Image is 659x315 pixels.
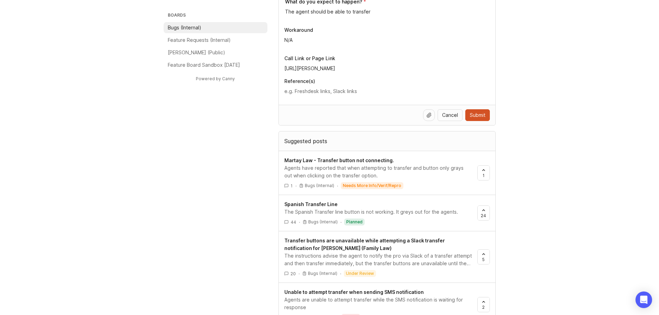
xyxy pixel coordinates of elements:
span: Spanish Transfer Line [284,201,338,207]
p: Feature Board Sandbox [DATE] [168,62,240,68]
input: Link to a call or page [284,65,490,72]
button: 2 [477,297,490,312]
h3: Boards [166,11,267,21]
a: Feature Requests (Internal) [164,35,267,46]
p: Workaround [284,27,490,34]
a: Transfer buttons are unavailable while attempting a Slack transfer notification for [PERSON_NAME]... [284,237,477,277]
p: Bugs (Internal) [168,24,201,31]
span: 24 [481,213,486,219]
span: Cancel [442,112,458,119]
div: · [299,219,300,225]
p: Bugs (Internal) [308,219,338,225]
div: · [295,183,296,189]
span: 44 [291,219,296,225]
span: 1 [291,183,293,189]
p: planned [346,219,363,225]
a: [PERSON_NAME] (Public) [164,47,267,58]
div: Agents are unable to attempt transfer while the SMS notification is waiting for response [284,296,472,311]
span: Submit [470,112,485,119]
a: Feature Board Sandbox [DATE] [164,59,267,71]
div: Agents have reported that when attempting to transfer and button only grays out when clicking on ... [284,164,472,179]
p: Bugs (Internal) [308,271,337,276]
textarea: The agent should be able to transfer [285,8,490,16]
span: 2 [482,304,485,310]
div: · [340,271,341,277]
span: 20 [291,271,296,277]
p: Reference(s) [284,78,490,85]
p: needs more info/verif/repro [343,183,401,188]
span: 5 [482,257,485,262]
span: Transfer buttons are unavailable while attempting a Slack transfer notification for [PERSON_NAME]... [284,238,445,251]
span: Unable to attempt transfer when sending SMS notification [284,289,424,295]
div: · [299,271,300,277]
button: Cancel [438,109,463,121]
textarea: N/A [284,36,490,44]
p: under review [346,271,374,276]
button: 24 [477,205,490,221]
p: Bugs (Internal) [305,183,334,188]
p: Call Link or Page Link [284,55,490,62]
a: Spanish Transfer LineThe Spanish Transfer line button is not working. It greys out for the agents... [284,201,477,225]
div: The instructions advise the agent to notify the pro via Slack of a transfer attempt and then tran... [284,252,472,267]
span: Martay Law - Transfer button not connecting. [284,157,394,163]
p: Feature Requests (Internal) [168,37,231,44]
div: · [337,183,338,189]
p: [PERSON_NAME] (Public) [168,49,225,56]
div: Open Intercom Messenger [635,291,652,308]
a: Martay Law - Transfer button not connecting.Agents have reported that when attempting to transfer... [284,157,477,189]
div: Suggested posts [279,131,495,151]
div: · [340,219,341,225]
button: 1 [477,165,490,180]
a: Bugs (Internal) [164,22,267,33]
button: 5 [477,249,490,265]
button: Submit [465,109,490,121]
div: The Spanish Transfer line button is not working. It greys out for the agents. [284,208,472,216]
span: 1 [483,173,485,178]
a: Powered by Canny [195,75,236,83]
